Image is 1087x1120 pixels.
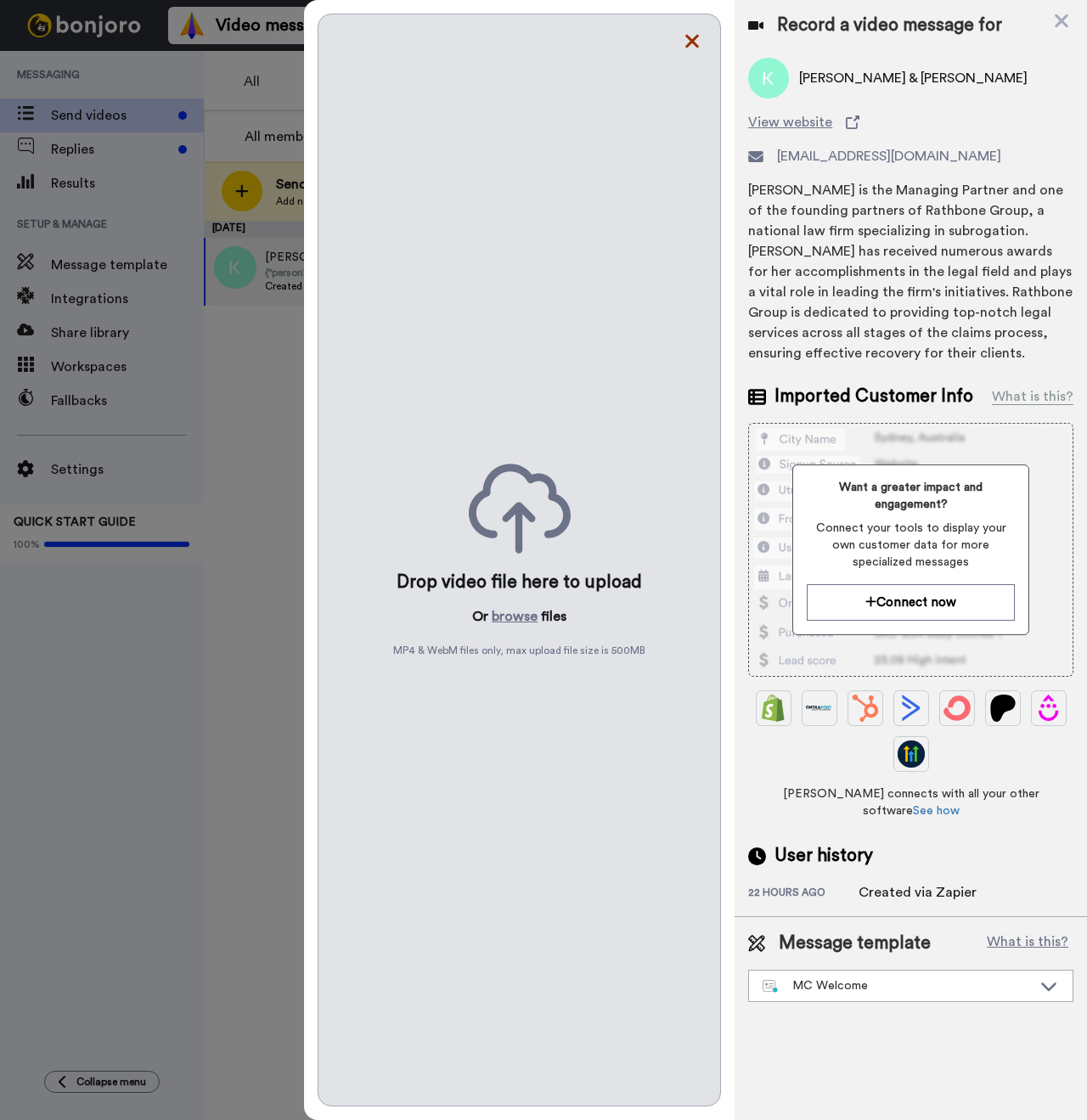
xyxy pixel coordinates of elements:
[748,112,1073,132] a: View website
[492,606,538,627] button: browse
[807,479,1015,513] span: Want a greater impact and engagement?
[748,112,832,132] span: View website
[992,386,1073,407] div: What is this?
[898,740,925,768] img: GoHighLevel
[898,695,925,722] img: ActiveCampaign
[852,695,879,722] img: Hubspot
[763,977,1032,994] div: MC Welcome
[989,695,1017,722] img: Patreon
[779,931,931,956] span: Message template
[397,571,642,594] div: Drop video file here to upload
[763,980,779,993] img: nextgen-template.svg
[748,886,859,903] div: 22 hours ago
[982,931,1073,956] button: What is this?
[774,384,973,409] span: Imported Customer Info
[748,785,1073,819] span: [PERSON_NAME] connects with all your other software
[807,584,1015,621] button: Connect now
[943,695,971,722] img: ConvertKit
[1035,695,1062,722] img: Drip
[807,520,1015,571] span: Connect your tools to display your own customer data for more specialized messages
[760,695,787,722] img: Shopify
[393,644,645,657] span: MP4 & WebM files only, max upload file size is 500 MB
[774,843,873,869] span: User history
[806,695,833,722] img: Ontraport
[913,805,960,817] a: See how
[777,146,1001,166] span: [EMAIL_ADDRESS][DOMAIN_NAME]
[748,180,1073,363] div: [PERSON_NAME] is the Managing Partner and one of the founding partners of Rathbone Group, a natio...
[472,606,566,627] p: Or files
[859,882,977,903] div: Created via Zapier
